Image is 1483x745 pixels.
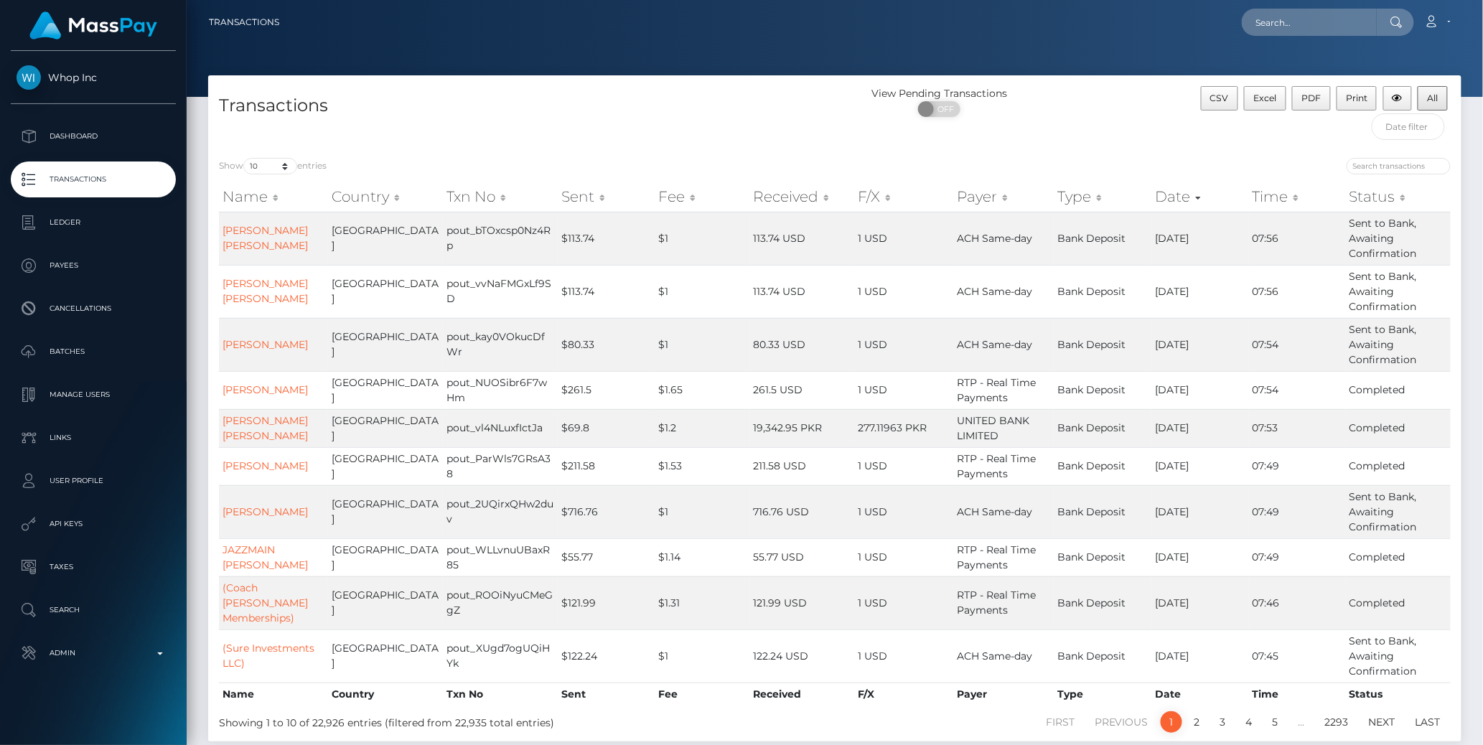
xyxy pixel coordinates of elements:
a: Last [1408,711,1449,733]
td: 1 USD [854,265,953,318]
span: CSV [1210,93,1229,103]
td: $1 [655,212,750,265]
th: Time [1249,683,1346,706]
td: $1 [655,318,750,371]
a: [PERSON_NAME] [PERSON_NAME] [223,224,308,252]
td: $55.77 [558,538,655,576]
td: 80.33 USD [750,318,854,371]
td: 55.77 USD [750,538,854,576]
p: Cancellations [17,298,170,319]
a: Links [11,420,176,456]
th: Received [750,683,854,706]
a: [PERSON_NAME] [223,459,308,472]
td: 1 USD [854,212,953,265]
td: 07:56 [1249,212,1346,265]
td: $1.65 [655,371,750,409]
td: 1 USD [854,447,953,485]
td: Completed [1346,576,1451,629]
td: [DATE] [1152,212,1249,265]
span: RTP - Real Time Payments [957,543,1036,571]
span: Print [1346,93,1367,103]
td: 211.58 USD [750,447,854,485]
button: Print [1337,86,1377,111]
td: Bank Deposit [1054,485,1151,538]
td: pout_vl4NLuxfIctJa [443,409,558,447]
td: Sent to Bank, Awaiting Confirmation [1346,318,1451,371]
span: ACH Same-day [957,285,1032,298]
a: Transactions [209,7,279,37]
td: Bank Deposit [1054,629,1151,683]
p: Transactions [17,169,170,190]
td: [DATE] [1152,409,1249,447]
a: 3 [1212,711,1234,733]
p: Dashboard [17,126,170,147]
th: Payer: activate to sort column ascending [953,182,1054,211]
a: [PERSON_NAME] [223,505,308,518]
p: API Keys [17,513,170,535]
div: Showing 1 to 10 of 22,926 entries (filtered from 22,935 total entries) [219,710,720,731]
td: pout_vvNaFMGxLf9SD [443,265,558,318]
span: RTP - Real Time Payments [957,452,1036,480]
p: Admin [17,642,170,664]
td: 07:46 [1249,576,1346,629]
td: Sent to Bank, Awaiting Confirmation [1346,629,1451,683]
td: $261.5 [558,371,655,409]
th: Sent [558,683,655,706]
td: [GEOGRAPHIC_DATA] [328,409,443,447]
a: Next [1361,711,1403,733]
td: [DATE] [1152,447,1249,485]
p: User Profile [17,470,170,492]
th: Date [1152,683,1249,706]
a: 1 [1161,711,1182,733]
a: 4 [1238,711,1260,733]
th: Date: activate to sort column ascending [1152,182,1249,211]
a: Transactions [11,161,176,197]
th: Sent: activate to sort column ascending [558,182,655,211]
p: Search [17,599,170,621]
th: Fee [655,683,750,706]
td: [GEOGRAPHIC_DATA] [328,447,443,485]
p: Links [17,427,170,449]
td: Bank Deposit [1054,576,1151,629]
a: 2293 [1317,711,1357,733]
td: Sent to Bank, Awaiting Confirmation [1346,212,1451,265]
td: 07:54 [1249,371,1346,409]
a: [PERSON_NAME] [PERSON_NAME] [223,414,308,442]
select: Showentries [243,158,297,174]
a: JAZZMAIN [PERSON_NAME] [223,543,308,571]
span: ACH Same-day [957,650,1032,662]
th: Fee: activate to sort column ascending [655,182,750,211]
td: [DATE] [1152,538,1249,576]
a: 2 [1187,711,1208,733]
span: ACH Same-day [957,338,1032,351]
td: $1.2 [655,409,750,447]
td: $211.58 [558,447,655,485]
a: 5 [1265,711,1286,733]
td: [GEOGRAPHIC_DATA] [328,485,443,538]
span: UNITED BANK LIMITED [957,414,1029,442]
span: RTP - Real Time Payments [957,376,1036,404]
th: Received: activate to sort column ascending [750,182,854,211]
td: [DATE] [1152,371,1249,409]
td: 07:53 [1249,409,1346,447]
td: [GEOGRAPHIC_DATA] [328,629,443,683]
h4: Transactions [219,93,824,118]
span: ACH Same-day [957,505,1032,518]
p: Batches [17,341,170,362]
td: 113.74 USD [750,265,854,318]
th: Status [1346,683,1451,706]
td: pout_XUgd7ogUQiHYk [443,629,558,683]
td: 07:49 [1249,538,1346,576]
span: Whop Inc [11,71,176,84]
a: Admin [11,635,176,671]
td: Completed [1346,447,1451,485]
a: Cancellations [11,291,176,327]
td: 277.11963 PKR [854,409,953,447]
th: Type: activate to sort column ascending [1054,182,1151,211]
td: $113.74 [558,265,655,318]
td: 113.74 USD [750,212,854,265]
input: Search transactions [1347,158,1451,174]
th: Payer [953,683,1054,706]
span: All [1428,93,1438,103]
td: Completed [1346,371,1451,409]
